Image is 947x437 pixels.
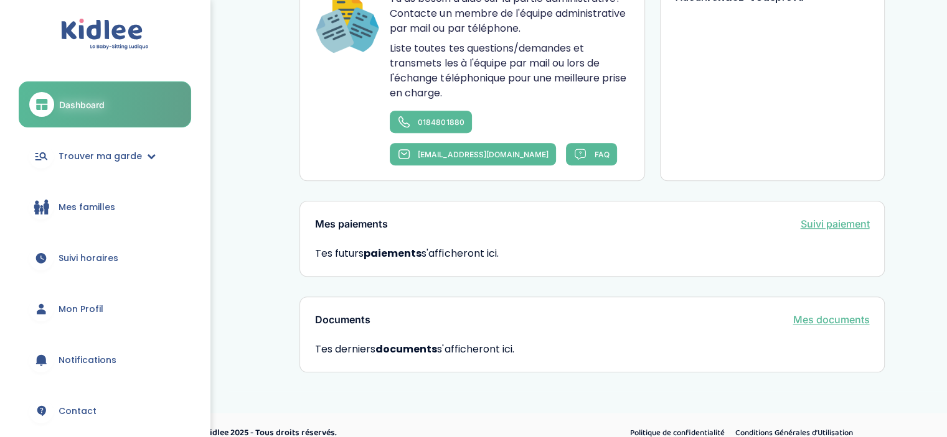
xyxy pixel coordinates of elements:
span: Mes familles [59,201,115,214]
span: Trouver ma garde [59,150,142,163]
span: 0184801880 [418,117,464,127]
a: Mes documents [793,312,869,327]
a: Suivi paiement [800,216,869,231]
a: Mon Profil [19,287,191,331]
span: Contact [59,405,97,418]
span: Tes futurs s'afficheront ici. [315,246,498,260]
a: Notifications [19,338,191,382]
h3: Mes paiements [315,219,388,230]
a: 0184801880 [390,111,472,133]
a: [EMAIL_ADDRESS][DOMAIN_NAME] [390,143,556,165]
span: Dashboard [59,98,105,111]
img: logo.svg [61,19,149,50]
span: Suivi horaires [59,252,118,265]
span: Mon Profil [59,303,103,316]
span: [EMAIL_ADDRESS][DOMAIN_NAME] [418,150,548,159]
strong: paiements [364,246,422,260]
span: Tes derniers s'afficheront ici. [315,342,869,357]
a: Dashboard [19,81,191,127]
span: FAQ [594,150,609,159]
span: Notifications [59,354,116,367]
a: Suivi horaires [19,236,191,280]
a: FAQ [566,143,617,165]
strong: documents [375,342,437,356]
a: Mes familles [19,185,191,229]
p: Liste toutes tes questions/demandes et transmets les à l'équipe par mail ou lors de l'échange tél... [390,41,629,101]
a: Trouver ma garde [19,134,191,178]
a: Contact [19,389,191,433]
h3: Documents [315,315,370,326]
